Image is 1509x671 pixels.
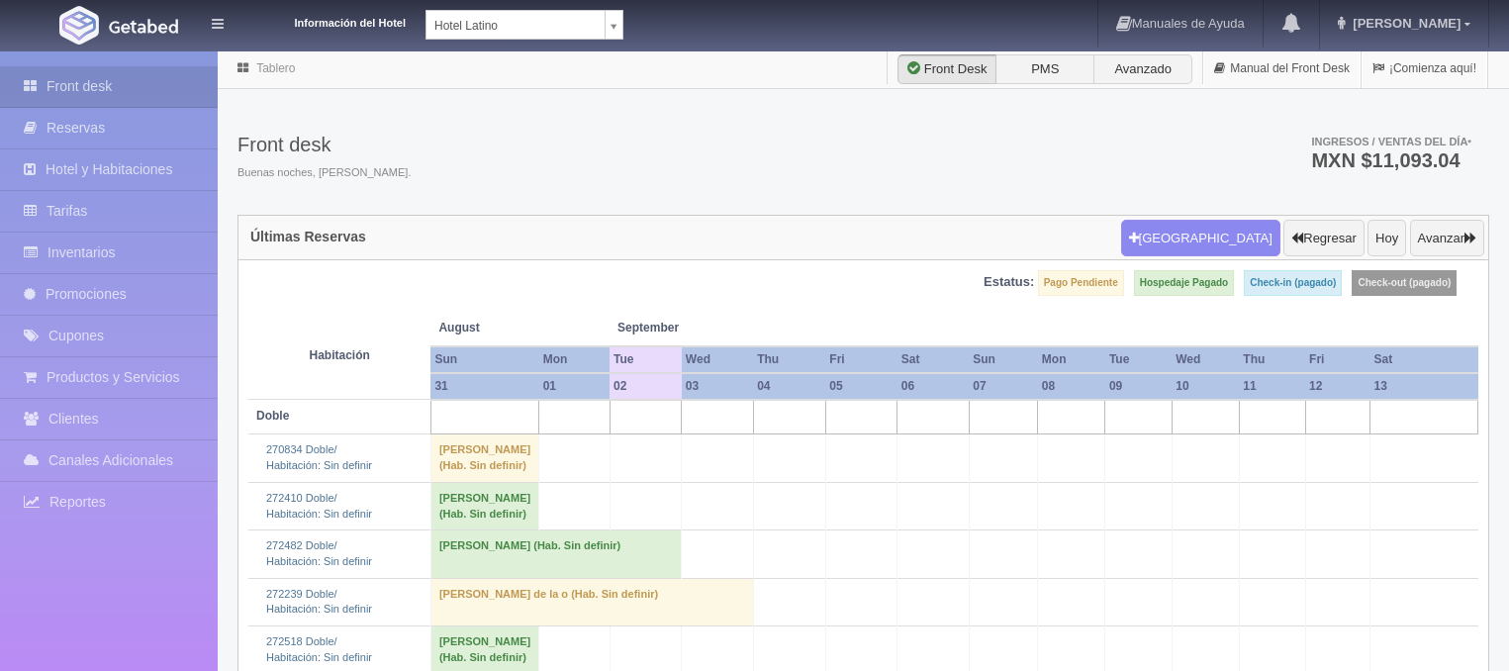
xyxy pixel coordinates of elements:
[1093,54,1192,84] label: Avanzado
[897,373,969,400] th: 06
[1370,346,1478,373] th: Sat
[59,6,99,45] img: Getabed
[1410,220,1484,257] button: Avanzar
[1305,373,1370,400] th: 12
[1352,270,1457,296] label: Check-out (pagado)
[1283,220,1364,257] button: Regresar
[250,230,366,244] h4: Últimas Reservas
[109,19,178,34] img: Getabed
[984,273,1034,292] label: Estatus:
[1244,270,1342,296] label: Check-in (pagado)
[266,539,372,567] a: 272482 Doble/Habitación: Sin definir
[753,373,825,400] th: 04
[1239,373,1305,400] th: 11
[969,346,1038,373] th: Sun
[617,320,745,336] span: September
[438,320,602,336] span: August
[1172,373,1239,400] th: 10
[825,373,896,400] th: 05
[1134,270,1234,296] label: Hospedaje Pagado
[1368,220,1406,257] button: Hoy
[539,373,610,400] th: 01
[1038,346,1105,373] th: Mon
[610,373,682,400] th: 02
[430,482,538,529] td: [PERSON_NAME] (Hab. Sin definir)
[539,346,610,373] th: Mon
[1038,270,1124,296] label: Pago Pendiente
[1038,373,1105,400] th: 08
[430,530,681,578] td: [PERSON_NAME] (Hab. Sin definir)
[256,409,289,423] b: Doble
[1311,136,1471,147] span: Ingresos / Ventas del día
[256,61,295,75] a: Tablero
[969,373,1038,400] th: 07
[682,346,753,373] th: Wed
[310,348,370,362] strong: Habitación
[430,346,538,373] th: Sun
[434,11,597,41] span: Hotel Latino
[1362,49,1487,88] a: ¡Comienza aquí!
[1121,220,1280,257] button: [GEOGRAPHIC_DATA]
[425,10,623,40] a: Hotel Latino
[430,434,538,482] td: [PERSON_NAME] (Hab. Sin definir)
[1370,373,1478,400] th: 13
[897,54,996,84] label: Front Desk
[266,443,372,471] a: 270834 Doble/Habitación: Sin definir
[897,346,969,373] th: Sat
[995,54,1094,84] label: PMS
[237,134,411,155] h3: Front desk
[1348,16,1461,31] span: [PERSON_NAME]
[237,165,411,181] span: Buenas noches, [PERSON_NAME].
[1203,49,1361,88] a: Manual del Front Desk
[266,492,372,520] a: 272410 Doble/Habitación: Sin definir
[266,588,372,616] a: 272239 Doble/Habitación: Sin definir
[1105,373,1172,400] th: 09
[430,578,753,625] td: [PERSON_NAME] de la o (Hab. Sin definir)
[430,373,538,400] th: 31
[1239,346,1305,373] th: Thu
[753,346,825,373] th: Thu
[1105,346,1172,373] th: Tue
[247,10,406,32] dt: Información del Hotel
[1305,346,1370,373] th: Fri
[610,346,682,373] th: Tue
[266,635,372,663] a: 272518 Doble/Habitación: Sin definir
[1172,346,1239,373] th: Wed
[1311,150,1471,170] h3: MXN $11,093.04
[825,346,896,373] th: Fri
[682,373,753,400] th: 03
